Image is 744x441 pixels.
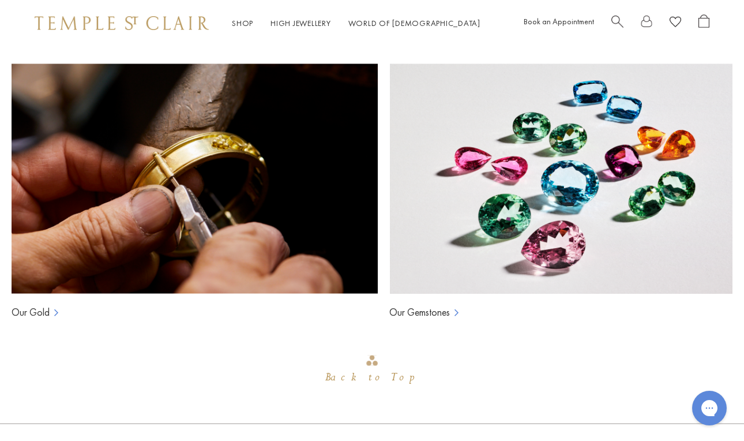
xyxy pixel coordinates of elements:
[611,14,623,32] a: Search
[524,16,594,27] a: Book an Appointment
[12,305,50,319] a: Our Gold
[270,18,331,28] a: High JewelleryHigh Jewellery
[232,16,480,31] nav: Main navigation
[35,16,209,30] img: Temple St. Clair
[670,14,681,32] a: View Wishlist
[12,63,378,294] img: Ball Chains
[348,18,480,28] a: World of [DEMOGRAPHIC_DATA]World of [DEMOGRAPHIC_DATA]
[232,18,253,28] a: ShopShop
[698,14,709,32] a: Open Shopping Bag
[389,305,450,319] a: Our Gemstones
[325,367,419,388] div: Back to Top
[686,387,732,429] iframe: Gorgias live chat messenger
[325,354,419,388] div: Go to top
